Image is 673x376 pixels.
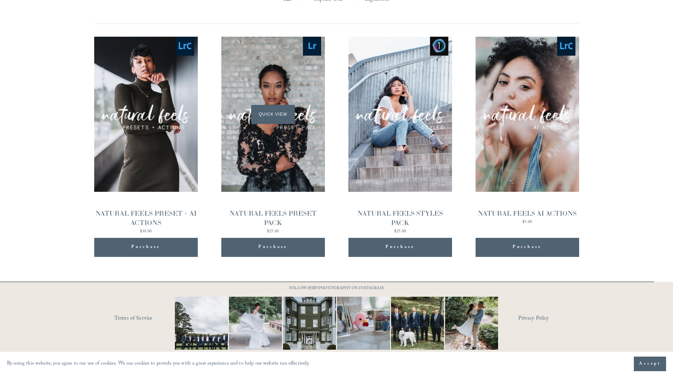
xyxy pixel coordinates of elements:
[478,220,577,224] div: $5.00
[478,209,577,218] div: NATURAL FEELS AI ACTIONS
[216,297,295,350] img: Not every photo needs to be perfectly still, sometimes the best ones are the ones that feel like ...
[518,313,579,324] a: Privacy Policy
[221,238,325,257] button: Purchase
[162,297,241,350] img: Definitely, not your typical #WideShotWednesday moment. It&rsquo;s all about the suits, the smile...
[94,209,198,227] div: NATURAL FEELS PRESET + AI ACTIONS
[275,297,344,350] img: Wideshots aren't just &quot;nice to have,&quot; they're a wedding day essential! 🙌 #Wideshotwedne...
[348,230,452,234] div: $25.00
[634,357,666,371] button: Accept
[639,360,661,367] span: Accept
[7,359,310,369] p: By using this website, you agree to our use of cookies. We use cookies to provide you with a grea...
[378,297,458,350] img: Happy #InternationalDogDay to all the pups who have made wedding days, engagement sessions, and p...
[276,285,397,293] p: FOLLOW @JBIVPHOTOGRAPHY ON INSTAGRAM
[476,238,579,257] button: Purchase
[221,209,325,227] div: NATURAL FEELS PRESET PACK
[251,105,294,124] span: Quick View
[94,238,198,257] button: Purchase
[131,243,160,252] span: Purchase
[94,37,198,235] a: NATURAL FEELS PRESET + AI ACTIONS
[324,297,404,350] img: This has got to be one of the cutest detail shots I've ever taken for a wedding! 📷 @thewoobles #I...
[221,230,325,234] div: $25.00
[114,313,195,324] a: Terms of Service
[445,288,498,359] img: It&rsquo;s that time of year where weddings and engagements pick up and I get the joy of capturin...
[513,243,542,252] span: Purchase
[348,238,452,257] button: Purchase
[386,243,415,252] span: Purchase
[94,230,198,234] div: $30.00
[221,37,325,235] a: NATURAL FEELS PRESET PACK
[258,243,287,252] span: Purchase
[348,37,452,235] a: NATURAL FEELS STYLES PACK
[476,37,579,226] a: NATURAL FEELS AI ACTIONS
[348,209,452,227] div: NATURAL FEELS STYLES PACK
